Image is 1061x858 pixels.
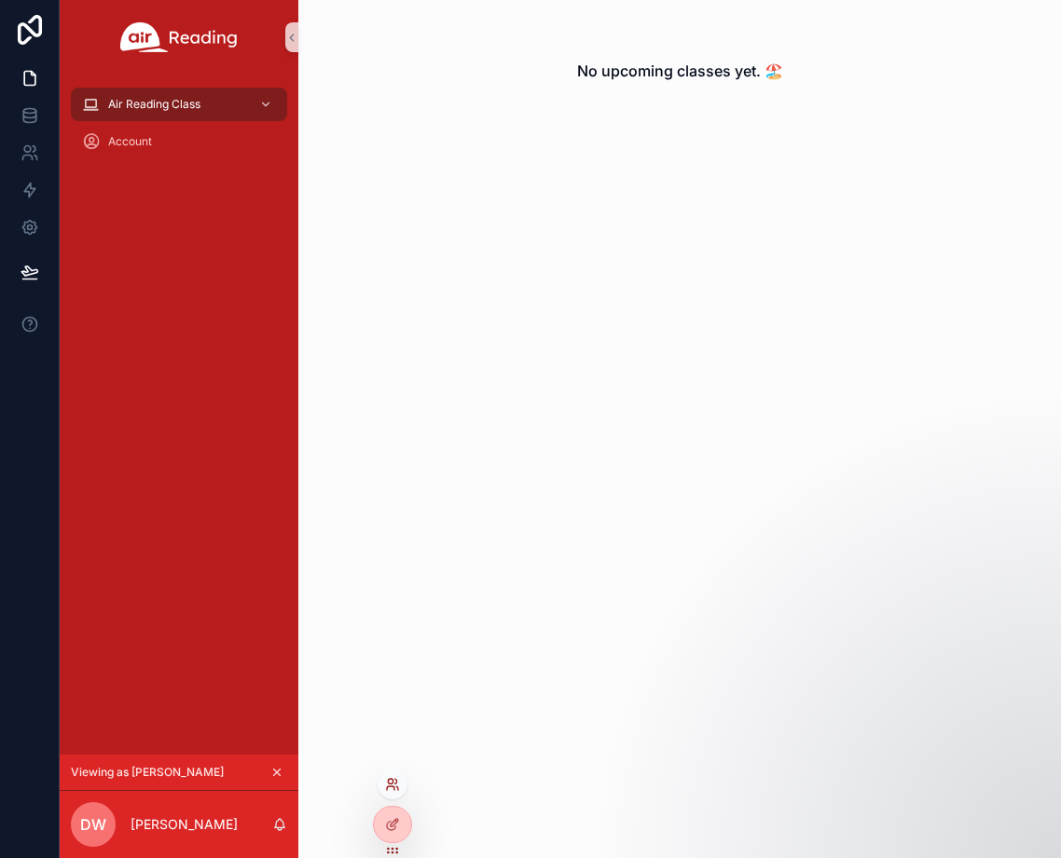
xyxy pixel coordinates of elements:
span: Air Reading Class [108,97,200,112]
p: [PERSON_NAME] [131,815,238,834]
div: scrollable content [60,75,298,183]
h2: No upcoming classes yet. 🏖️ [577,60,783,82]
span: DW [80,813,106,836]
iframe: Intercom notifications message [688,718,1061,849]
a: Air Reading Class [71,88,287,121]
a: Account [71,125,287,158]
img: App logo [120,22,238,52]
span: Account [108,134,152,149]
span: Viewing as [PERSON_NAME] [71,765,224,780]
